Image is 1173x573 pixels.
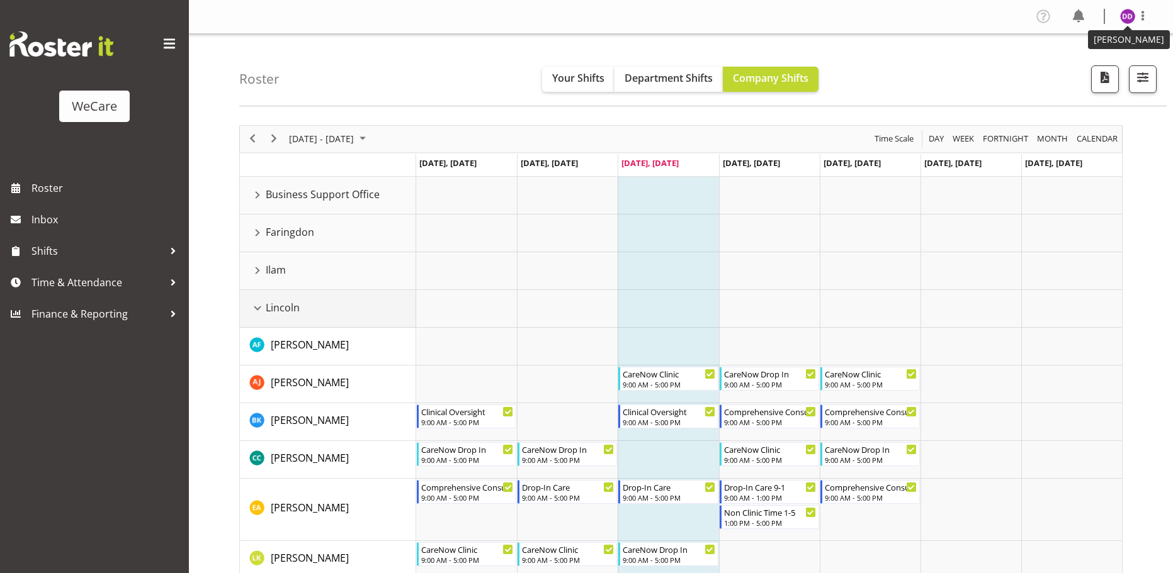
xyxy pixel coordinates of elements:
[417,442,516,466] div: Charlotte Courtney"s event - CareNow Drop In Begin From Monday, August 18, 2025 at 9:00:00 AM GMT...
[724,481,816,493] div: Drop-In Care 9-1
[873,131,916,147] button: Time Scale
[285,126,373,152] div: August 18 - 24, 2025
[240,328,416,365] td: Alex Ferguson resource
[618,480,718,504] div: Ena Advincula"s event - Drop-In Care Begin From Wednesday, August 20, 2025 at 9:00:00 AM GMT+12:0...
[824,157,881,169] span: [DATE], [DATE]
[421,405,513,418] div: Clinical Oversight
[240,252,416,290] td: Ilam resource
[271,375,349,390] a: [PERSON_NAME]
[266,225,314,240] span: Faringdon
[825,492,917,503] div: 9:00 AM - 5:00 PM
[982,131,1029,147] span: Fortnight
[421,455,513,465] div: 9:00 AM - 5:00 PM
[518,542,617,566] div: Liandy Kritzinger"s event - CareNow Clinic Begin From Tuesday, August 19, 2025 at 9:00:00 AM GMT+...
[825,417,917,427] div: 9:00 AM - 5:00 PM
[271,500,349,515] a: [PERSON_NAME]
[266,262,286,277] span: Ilam
[240,403,416,441] td: Brian Ko resource
[31,273,164,292] span: Time & Attendance
[720,367,819,391] div: Amy Johannsen"s event - CareNow Drop In Begin From Thursday, August 21, 2025 at 9:00:00 AM GMT+12...
[31,242,164,260] span: Shifts
[724,492,816,503] div: 9:00 AM - 1:00 PM
[820,442,920,466] div: Charlotte Courtney"s event - CareNow Drop In Begin From Friday, August 22, 2025 at 9:00:00 AM GMT...
[927,131,946,147] button: Timeline Day
[720,505,819,529] div: Ena Advincula"s event - Non Clinic Time 1-5 Begin From Thursday, August 21, 2025 at 1:00:00 PM GM...
[1120,9,1135,24] img: demi-dumitrean10946.jpg
[271,551,349,565] span: [PERSON_NAME]
[518,480,617,504] div: Ena Advincula"s event - Drop-In Care Begin From Tuesday, August 19, 2025 at 9:00:00 AM GMT+12:00 ...
[522,455,614,465] div: 9:00 AM - 5:00 PM
[618,367,718,391] div: Amy Johannsen"s event - CareNow Clinic Begin From Wednesday, August 20, 2025 at 9:00:00 AM GMT+12...
[271,338,349,352] span: [PERSON_NAME]
[242,126,263,152] div: previous period
[724,405,816,418] div: Comprehensive Consult
[421,543,513,555] div: CareNow Clinic
[621,157,679,169] span: [DATE], [DATE]
[417,404,516,428] div: Brian Ko"s event - Clinical Oversight Begin From Monday, August 18, 2025 at 9:00:00 AM GMT+12:00 ...
[542,67,615,92] button: Your Shifts
[825,367,917,380] div: CareNow Clinic
[1075,131,1119,147] span: calendar
[820,480,920,504] div: Ena Advincula"s event - Comprehensive Consult Begin From Friday, August 22, 2025 at 9:00:00 AM GM...
[825,405,917,418] div: Comprehensive Consult
[521,157,578,169] span: [DATE], [DATE]
[417,542,516,566] div: Liandy Kritzinger"s event - CareNow Clinic Begin From Monday, August 18, 2025 at 9:00:00 AM GMT+1...
[271,413,349,428] a: [PERSON_NAME]
[1129,65,1157,93] button: Filter Shifts
[1075,131,1120,147] button: Month
[421,492,513,503] div: 9:00 AM - 5:00 PM
[623,543,715,555] div: CareNow Drop In
[724,379,816,389] div: 9:00 AM - 5:00 PM
[419,157,477,169] span: [DATE], [DATE]
[623,481,715,493] div: Drop-In Care
[263,126,285,152] div: next period
[723,157,780,169] span: [DATE], [DATE]
[421,481,513,493] div: Comprehensive Consult
[266,187,380,202] span: Business Support Office
[1036,131,1069,147] span: Month
[518,442,617,466] div: Charlotte Courtney"s event - CareNow Drop In Begin From Tuesday, August 19, 2025 at 9:00:00 AM GM...
[951,131,977,147] button: Timeline Week
[522,492,614,503] div: 9:00 AM - 5:00 PM
[825,379,917,389] div: 9:00 AM - 5:00 PM
[271,450,349,465] a: [PERSON_NAME]
[266,131,283,147] button: Next
[723,67,819,92] button: Company Shifts
[720,480,819,504] div: Ena Advincula"s event - Drop-In Care 9-1 Begin From Thursday, August 21, 2025 at 9:00:00 AM GMT+1...
[825,481,917,493] div: Comprehensive Consult
[287,131,371,147] button: August 2025
[825,455,917,465] div: 9:00 AM - 5:00 PM
[240,214,416,252] td: Faringdon resource
[618,404,718,428] div: Brian Ko"s event - Clinical Oversight Begin From Wednesday, August 20, 2025 at 9:00:00 AM GMT+12:...
[240,479,416,541] td: Ena Advincula resource
[733,71,808,85] span: Company Shifts
[31,210,183,229] span: Inbox
[927,131,945,147] span: Day
[271,451,349,465] span: [PERSON_NAME]
[522,543,614,555] div: CareNow Clinic
[240,441,416,479] td: Charlotte Courtney resource
[1091,65,1119,93] button: Download a PDF of the roster according to the set date range.
[623,555,715,565] div: 9:00 AM - 5:00 PM
[240,365,416,403] td: Amy Johannsen resource
[9,31,113,57] img: Rosterit website logo
[724,417,816,427] div: 9:00 AM - 5:00 PM
[724,367,816,380] div: CareNow Drop In
[924,157,982,169] span: [DATE], [DATE]
[951,131,975,147] span: Week
[720,442,819,466] div: Charlotte Courtney"s event - CareNow Clinic Begin From Thursday, August 21, 2025 at 9:00:00 AM GM...
[618,542,718,566] div: Liandy Kritzinger"s event - CareNow Drop In Begin From Wednesday, August 20, 2025 at 9:00:00 AM G...
[615,67,723,92] button: Department Shifts
[244,131,261,147] button: Previous
[724,506,816,518] div: Non Clinic Time 1-5
[240,290,416,328] td: Lincoln resource
[981,131,1031,147] button: Fortnight
[239,72,280,86] h4: Roster
[724,518,816,528] div: 1:00 PM - 5:00 PM
[288,131,355,147] span: [DATE] - [DATE]
[31,304,164,323] span: Finance & Reporting
[820,367,920,391] div: Amy Johannsen"s event - CareNow Clinic Begin From Friday, August 22, 2025 at 9:00:00 AM GMT+12:00...
[873,131,915,147] span: Time Scale
[1025,157,1082,169] span: [DATE], [DATE]
[623,417,715,427] div: 9:00 AM - 5:00 PM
